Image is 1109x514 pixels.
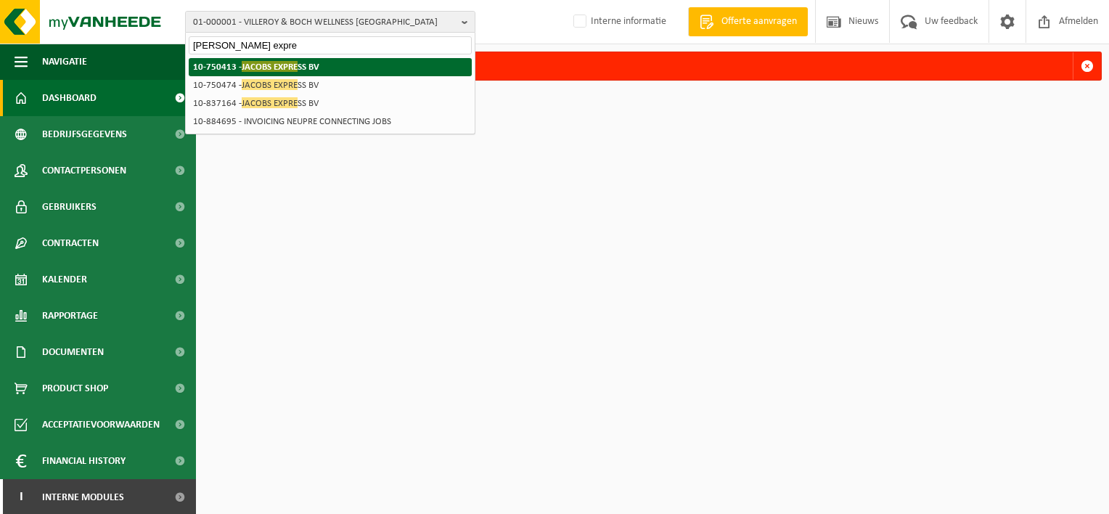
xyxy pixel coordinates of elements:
[42,44,87,80] span: Navigatie
[42,443,126,479] span: Financial History
[189,94,472,113] li: 10-837164 - SS BV
[242,97,298,108] span: JACOBS EXPRE
[42,189,97,225] span: Gebruikers
[42,298,98,334] span: Rapportage
[42,225,99,261] span: Contracten
[189,76,472,94] li: 10-750474 - SS BV
[718,15,801,29] span: Offerte aanvragen
[42,261,87,298] span: Kalender
[230,52,1073,80] div: Deze party bestaat niet
[42,334,104,370] span: Documenten
[42,407,160,443] span: Acceptatievoorwaarden
[189,113,472,131] li: 10-884695 - INVOICING NEUPRE CONNECTING JOBS
[42,152,126,189] span: Contactpersonen
[193,12,456,33] span: 01-000001 - VILLEROY & BOCH WELLNESS [GEOGRAPHIC_DATA]
[242,61,298,72] span: JACOBS EXPRE
[570,11,666,33] label: Interne informatie
[688,7,808,36] a: Offerte aanvragen
[193,61,319,72] strong: 10-750413 - SS BV
[185,11,475,33] button: 01-000001 - VILLEROY & BOCH WELLNESS [GEOGRAPHIC_DATA]
[42,370,108,407] span: Product Shop
[189,36,472,54] input: Zoeken naar gekoppelde vestigingen
[42,80,97,116] span: Dashboard
[242,79,298,90] span: JACOBS EXPRE
[42,116,127,152] span: Bedrijfsgegevens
